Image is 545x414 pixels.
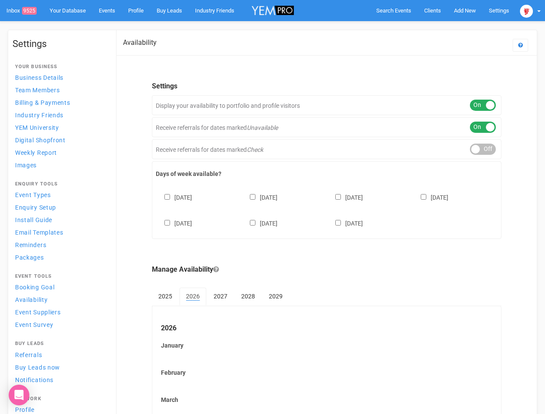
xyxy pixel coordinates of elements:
[13,72,107,83] a: Business Details
[15,376,54,383] span: Notifications
[152,82,501,91] legend: Settings
[13,319,107,330] a: Event Survey
[13,239,107,251] a: Reminders
[13,306,107,318] a: Event Suppliers
[327,192,363,202] label: [DATE]
[152,139,501,159] div: Receive referrals for dates marked
[15,162,37,169] span: Images
[152,95,501,115] div: Display your availability to portfolio and profile visitors
[13,189,107,201] a: Event Types
[207,288,234,305] a: 2027
[454,7,476,14] span: Add New
[15,296,47,303] span: Availability
[15,124,59,131] span: YEM University
[250,194,255,200] input: [DATE]
[15,341,105,346] h4: Buy Leads
[13,374,107,386] a: Notifications
[250,220,255,226] input: [DATE]
[156,218,192,228] label: [DATE]
[13,122,107,133] a: YEM University
[13,134,107,146] a: Digital Shopfront
[13,39,107,49] h1: Settings
[15,182,105,187] h4: Enquiry Tools
[22,7,37,15] span: 9525
[15,274,105,279] h4: Event Tools
[164,220,170,226] input: [DATE]
[13,361,107,373] a: Buy Leads now
[520,5,533,18] img: open-uri20250107-2-1pbi2ie
[161,341,492,350] label: January
[161,368,492,377] label: February
[235,288,261,305] a: 2028
[335,220,341,226] input: [DATE]
[15,137,66,144] span: Digital Shopfront
[15,396,105,401] h4: Network
[123,39,157,47] h2: Availability
[13,349,107,361] a: Referrals
[15,99,70,106] span: Billing & Payments
[421,194,426,200] input: [DATE]
[15,309,61,316] span: Event Suppliers
[152,117,501,137] div: Receive referrals for dates marked
[152,265,501,275] legend: Manage Availability
[15,149,57,156] span: Weekly Report
[15,321,53,328] span: Event Survey
[13,214,107,226] a: Install Guide
[13,226,107,238] a: Email Templates
[13,147,107,158] a: Weekly Report
[161,323,492,333] legend: 2026
[152,288,179,305] a: 2025
[13,159,107,171] a: Images
[13,84,107,96] a: Team Members
[15,64,105,69] h4: Your Business
[9,385,29,405] div: Open Intercom Messenger
[180,288,206,306] a: 2026
[335,194,341,200] input: [DATE]
[376,7,411,14] span: Search Events
[15,74,63,81] span: Business Details
[15,284,54,291] span: Booking Goal
[13,109,107,121] a: Industry Friends
[13,251,107,263] a: Packages
[15,254,44,261] span: Packages
[15,87,60,94] span: Team Members
[247,146,263,153] em: Check
[13,281,107,293] a: Booking Goal
[161,395,492,404] label: March
[15,241,46,248] span: Reminders
[156,169,498,178] label: Days of week available?
[262,288,289,305] a: 2029
[15,204,56,211] span: Enquiry Setup
[15,229,63,236] span: Email Templates
[412,192,448,202] label: [DATE]
[15,216,52,223] span: Install Guide
[424,7,441,14] span: Clients
[13,201,107,213] a: Enquiry Setup
[13,294,107,305] a: Availability
[164,194,170,200] input: [DATE]
[247,124,278,131] em: Unavailable
[15,191,51,198] span: Event Types
[13,97,107,108] a: Billing & Payments
[241,218,277,228] label: [DATE]
[241,192,277,202] label: [DATE]
[156,192,192,202] label: [DATE]
[327,218,363,228] label: [DATE]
